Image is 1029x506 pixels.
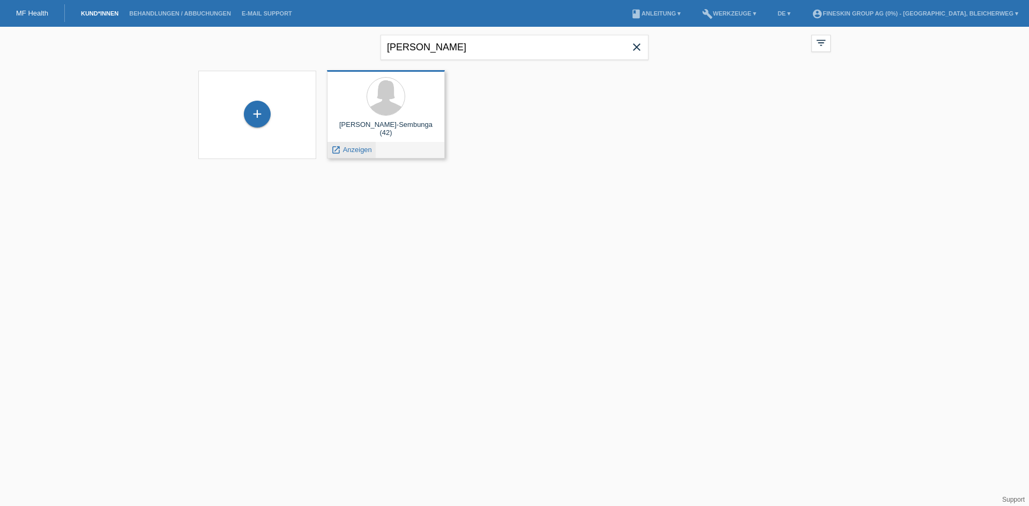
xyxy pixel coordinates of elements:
[335,120,436,138] div: [PERSON_NAME]-Sembunga (42)
[702,9,713,19] i: build
[76,10,124,17] a: Kund*innen
[331,146,372,154] a: launch Anzeigen
[124,10,236,17] a: Behandlungen / Abbuchungen
[625,10,686,17] a: bookAnleitung ▾
[16,9,48,17] a: MF Health
[697,10,762,17] a: buildWerkzeuge ▾
[815,37,827,49] i: filter_list
[381,35,648,60] input: Suche...
[1002,496,1025,503] a: Support
[236,10,297,17] a: E-Mail Support
[343,146,372,154] span: Anzeigen
[807,10,1024,17] a: account_circleFineSkin Group AG (0%) - [GEOGRAPHIC_DATA], Bleicherweg ▾
[244,105,270,123] div: Kund*in hinzufügen
[631,9,642,19] i: book
[812,9,823,19] i: account_circle
[630,41,643,54] i: close
[772,10,796,17] a: DE ▾
[331,145,341,155] i: launch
